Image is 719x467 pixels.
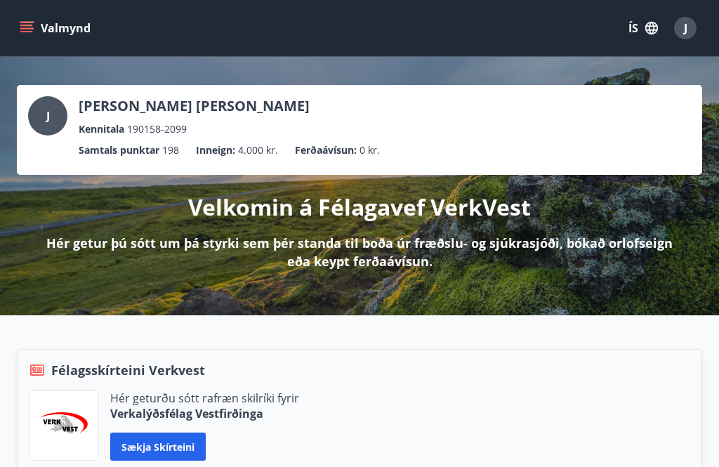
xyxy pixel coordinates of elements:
[238,143,278,158] span: 4.000 kr.
[46,108,50,124] span: J
[110,406,299,421] p: Verkalýðsfélag Vestfirðinga
[79,96,310,116] p: [PERSON_NAME] [PERSON_NAME]
[188,192,531,223] p: Velkomin á Félagavef VerkVest
[196,143,235,158] p: Inneign :
[359,143,380,158] span: 0 kr.
[110,433,206,461] button: Sækja skírteini
[110,390,299,406] p: Hér geturðu sótt rafræn skilríki fyrir
[17,15,96,41] button: menu
[79,143,159,158] p: Samtals punktar
[684,20,687,36] span: J
[79,121,124,137] p: Kennitala
[621,15,666,41] button: ÍS
[39,234,680,270] p: Hér getur þú sótt um þá styrki sem þér standa til boða úr fræðslu- og sjúkrasjóði, bókað orlofsei...
[162,143,179,158] span: 198
[51,361,205,379] span: Félagsskírteini Verkvest
[127,121,187,137] span: 190158-2099
[295,143,357,158] p: Ferðaávísun :
[668,11,702,45] button: J
[40,412,88,440] img: jihgzMk4dcgjRAW2aMgpbAqQEG7LZi0j9dOLAUvz.png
